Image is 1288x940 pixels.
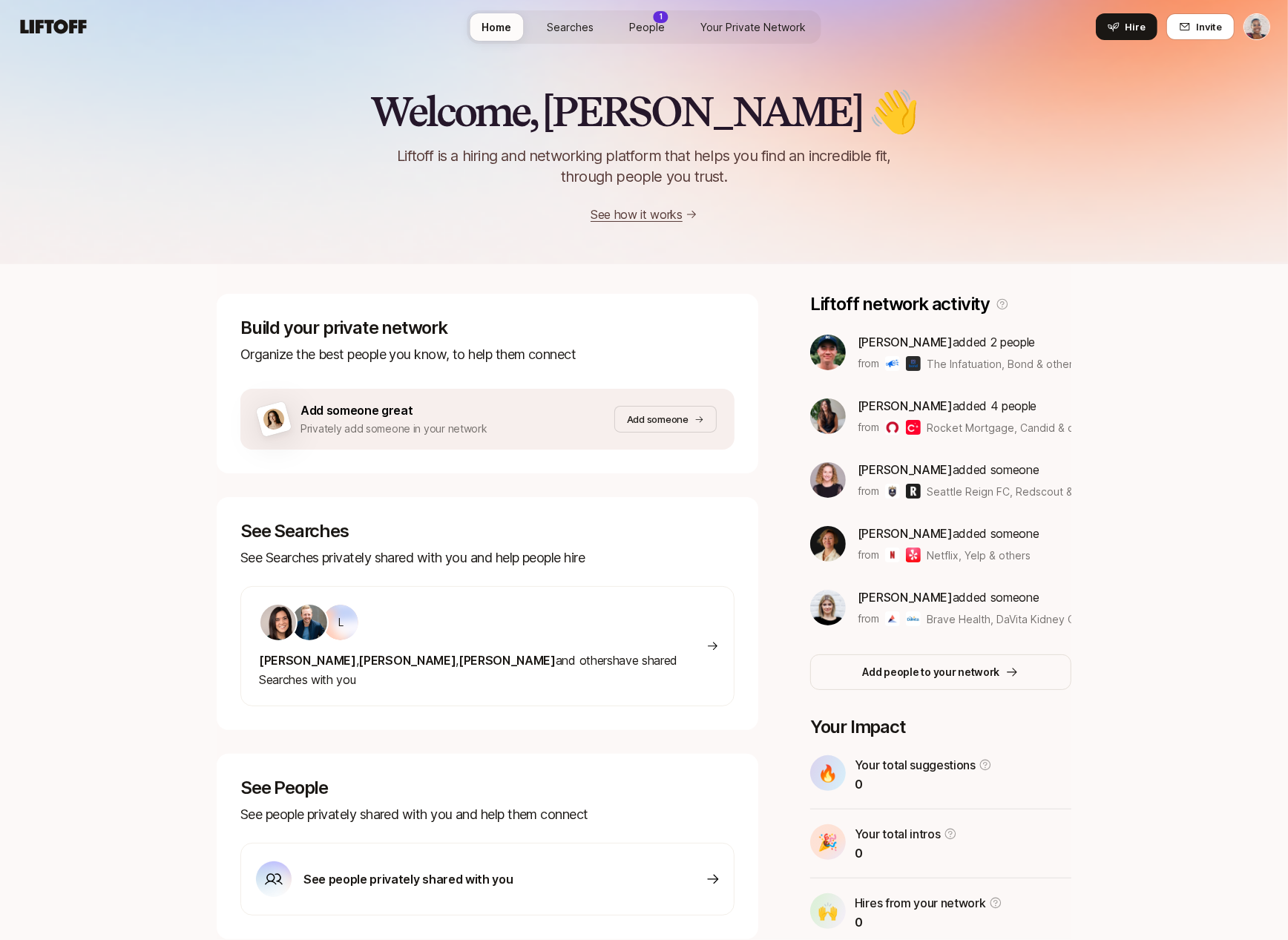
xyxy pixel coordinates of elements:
[810,893,846,929] div: 🙌
[858,588,1071,607] p: added someone
[618,13,677,41] a: People1
[810,526,846,562] img: 12ecefdb_596c_45d0_a494_8b7a08a30bfa.jpg
[240,778,735,798] p: See People
[470,13,524,41] a: Home
[927,613,1136,625] span: Brave Health, DaVita Kidney Care & others
[689,13,818,41] a: Your Private Network
[240,548,735,568] p: See Searches privately shared with you and help people hire
[240,344,735,365] p: Organize the best people you know, to help them connect
[858,546,879,564] p: from
[810,294,990,315] p: Liftoff network activity
[300,401,487,420] p: Add someone great
[927,421,1100,434] span: Rocket Mortgage, Candid & others
[371,89,918,134] h2: Welcome, [PERSON_NAME] 👋
[630,19,666,35] span: People
[855,844,957,863] p: 0
[858,460,1071,479] p: added someone
[1197,19,1222,34] span: Invite
[810,717,1071,737] p: Your Impact
[858,526,953,541] span: [PERSON_NAME]
[858,396,1071,415] p: added 4 people
[456,653,459,668] span: ,
[378,145,910,187] p: Liftoff is a hiring and networking platform that helps you find an incredible fit, through people...
[660,11,663,22] p: 1
[1126,19,1146,34] span: Hire
[240,318,735,338] p: Build your private network
[810,654,1071,690] button: Add people to your network
[858,355,879,372] p: from
[858,332,1071,352] p: added 2 people
[1166,13,1235,40] button: Invite
[627,412,689,427] p: Add someone
[240,521,735,542] p: See Searches
[858,335,953,349] span: [PERSON_NAME]
[885,611,900,626] img: Brave Health
[863,663,1000,681] p: Add people to your network
[810,755,846,791] div: 🔥
[359,653,456,668] span: [PERSON_NAME]
[906,420,921,435] img: Candid
[810,335,846,370] img: 22849a12_9d2c_4918_a7c2_5a3afb59d78b.jpg
[1244,14,1269,39] img: Janelle Bradley
[906,548,921,562] img: Yelp
[591,207,683,222] a: See how it works
[261,407,286,432] img: add-someone-great-cta-avatar.png
[855,775,992,794] p: 0
[300,420,487,438] p: Privately add someone in your network
[459,653,556,668] span: [PERSON_NAME]
[858,462,953,477] span: [PERSON_NAME]
[855,755,976,775] p: Your total suggestions
[858,590,953,605] span: [PERSON_NAME]
[927,548,1031,563] span: Netflix, Yelp & others
[855,824,941,844] p: Your total intros
[1096,13,1157,40] button: Hire
[906,484,921,499] img: Redscout
[536,13,606,41] a: Searches
[810,398,846,434] img: 33ee49e1_eec9_43f1_bb5d_6b38e313ba2b.jpg
[701,19,806,35] span: Your Private Network
[858,398,953,413] span: [PERSON_NAME]
[810,824,846,860] div: 🎉
[855,893,986,913] p: Hires from your network
[292,605,327,640] img: ACg8ocLS2l1zMprXYdipp7mfi5ZAPgYYEnnfB-SEFN0Ix-QHc6UIcGI=s160-c
[885,548,900,562] img: Netflix
[858,610,879,628] p: from
[356,653,359,668] span: ,
[259,653,356,668] span: [PERSON_NAME]
[927,485,1108,498] span: Seattle Reign FC, Redscout & others
[927,356,1071,372] span: The Infatuation, Bond & others
[885,356,900,371] img: The Infatuation
[482,19,512,35] span: Home
[810,590,846,625] img: a76236c4_073d_4fdf_a851_9ba080c9706f.jpg
[906,611,921,626] img: DaVita Kidney Care
[260,605,296,640] img: 71d7b91d_d7cb_43b4_a7ea_a9b2f2cc6e03.jpg
[858,418,879,436] p: from
[855,913,1002,932] p: 0
[885,420,900,435] img: Rocket Mortgage
[240,804,735,825] p: See people privately shared with you and help them connect
[906,356,921,371] img: Bond
[858,524,1039,543] p: added someone
[885,484,900,499] img: Seattle Reign FC
[259,653,677,687] span: and others have shared Searches with you
[810,462,846,498] img: d8d4dcb0_f44a_4ef0_b2aa_23c5eb87430b.jpg
[548,19,594,35] span: Searches
[1243,13,1270,40] button: Janelle Bradley
[614,406,717,433] button: Add someone
[303,870,513,889] p: See people privately shared with you
[858,482,879,500] p: from
[338,614,344,631] p: L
